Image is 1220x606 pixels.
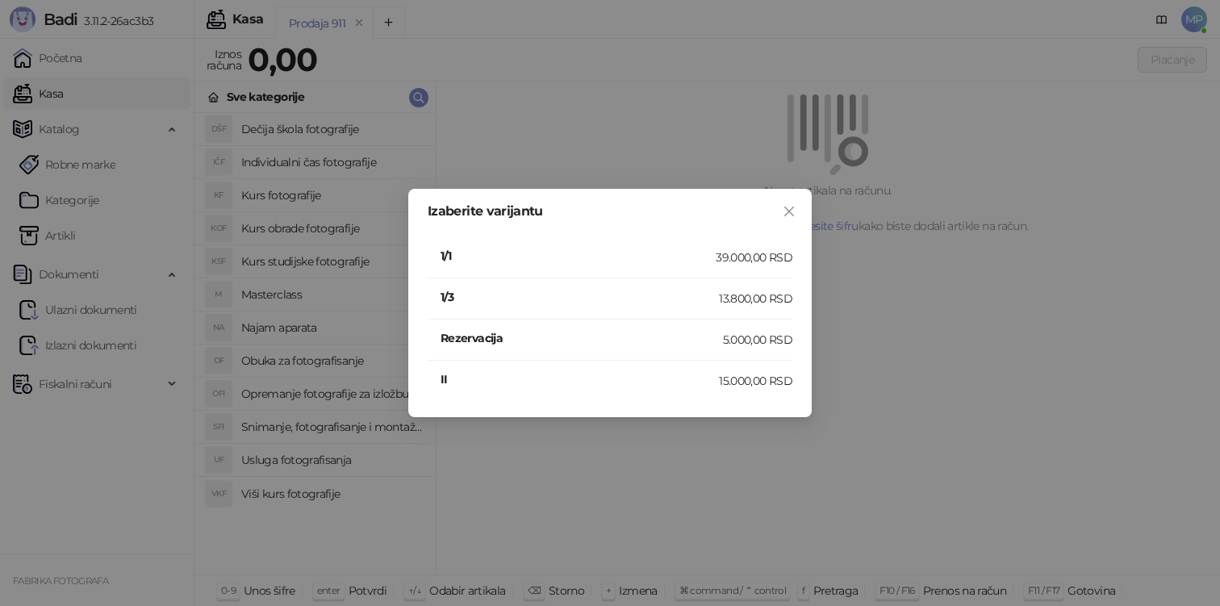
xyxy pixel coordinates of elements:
[723,331,792,349] div: 5.000,00 RSD
[776,205,802,218] span: Zatvori
[441,288,719,306] h4: 1/3
[776,199,802,224] button: Close
[719,372,792,390] div: 15.000,00 RSD
[441,370,719,388] h4: II
[428,205,792,218] div: Izaberite varijantu
[716,249,792,266] div: 39.000,00 RSD
[719,290,792,307] div: 13.800,00 RSD
[441,329,723,347] h4: Rezervacija
[441,247,716,265] h4: 1/1
[783,205,796,218] span: close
